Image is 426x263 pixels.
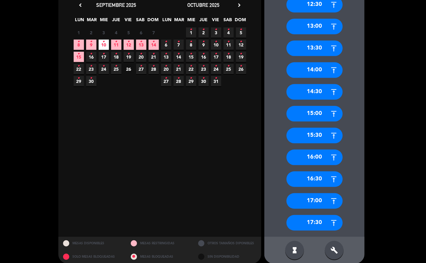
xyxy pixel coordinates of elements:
[165,37,167,47] i: •
[286,19,343,34] div: 13:00
[178,37,180,47] i: •
[149,40,159,50] span: 14
[90,61,92,71] i: •
[286,106,343,122] div: 15:00
[87,16,97,26] span: MAR
[78,37,80,47] i: •
[149,64,159,74] span: 28
[228,37,230,47] i: •
[178,49,180,59] i: •
[286,62,343,78] div: 14:00
[223,52,234,62] span: 18
[190,49,192,59] i: •
[136,27,146,38] span: 6
[153,37,155,47] i: •
[128,37,130,47] i: •
[149,52,159,62] span: 21
[215,37,217,47] i: •
[211,76,221,86] span: 31
[198,16,209,26] span: JUE
[188,2,220,8] span: octubre 2025
[75,16,85,26] span: LUN
[74,76,84,86] span: 29
[186,27,196,38] span: 1
[215,73,217,83] i: •
[86,27,96,38] span: 2
[136,52,146,62] span: 20
[223,40,234,50] span: 11
[186,52,196,62] span: 15
[203,37,205,47] i: •
[174,64,184,74] span: 21
[153,61,155,71] i: •
[211,52,221,62] span: 17
[161,64,171,74] span: 20
[286,128,343,143] div: 15:30
[140,61,142,71] i: •
[90,49,92,59] i: •
[286,84,343,100] div: 14:30
[103,37,105,47] i: •
[111,52,121,62] span: 18
[174,52,184,62] span: 14
[161,52,171,62] span: 13
[211,64,221,74] span: 24
[74,40,84,50] span: 8
[124,52,134,62] span: 19
[111,27,121,38] span: 4
[223,16,233,26] span: SAB
[236,64,246,74] span: 26
[223,64,234,74] span: 25
[99,27,109,38] span: 3
[228,49,230,59] i: •
[211,40,221,50] span: 10
[78,49,80,59] i: •
[240,37,242,47] i: •
[161,40,171,50] span: 6
[291,246,298,254] i: hourglass_full
[198,52,209,62] span: 16
[223,27,234,38] span: 4
[174,76,184,86] span: 28
[136,64,146,74] span: 27
[190,73,192,83] i: •
[236,2,242,8] i: chevron_right
[140,37,142,47] i: •
[190,61,192,71] i: •
[186,76,196,86] span: 29
[215,49,217,59] i: •
[193,237,261,250] div: OTROS TAMAÑOS DIPONIBLES
[74,27,84,38] span: 1
[111,40,121,50] span: 11
[78,73,80,83] i: •
[58,237,126,250] div: MESAS DISPONIBLES
[178,73,180,83] i: •
[86,64,96,74] span: 23
[240,25,242,35] i: •
[99,52,109,62] span: 17
[190,25,192,35] i: •
[178,61,180,71] i: •
[86,52,96,62] span: 16
[77,2,84,8] i: chevron_left
[165,73,167,83] i: •
[124,64,134,74] span: 26
[96,2,136,8] span: septiembre 2025
[165,49,167,59] i: •
[99,16,109,26] span: MIE
[174,16,184,26] span: MAR
[140,49,142,59] i: •
[211,16,221,26] span: VIE
[198,64,209,74] span: 23
[124,27,134,38] span: 5
[115,37,117,47] i: •
[111,64,121,74] span: 25
[203,49,205,59] i: •
[165,61,167,71] i: •
[228,25,230,35] i: •
[203,73,205,83] i: •
[186,64,196,74] span: 22
[240,49,242,59] i: •
[190,37,192,47] i: •
[153,49,155,59] i: •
